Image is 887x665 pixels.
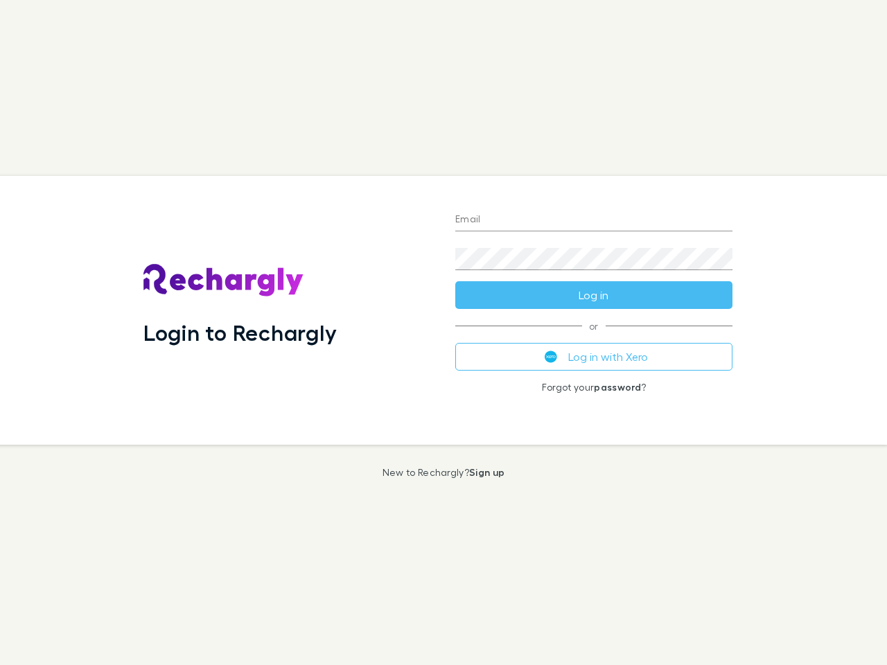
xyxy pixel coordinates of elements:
a: password [594,381,641,393]
p: Forgot your ? [455,382,732,393]
button: Log in [455,281,732,309]
h1: Login to Rechargly [143,319,337,346]
a: Sign up [469,466,504,478]
p: New to Rechargly? [383,467,505,478]
button: Log in with Xero [455,343,732,371]
img: Xero's logo [545,351,557,363]
img: Rechargly's Logo [143,264,304,297]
